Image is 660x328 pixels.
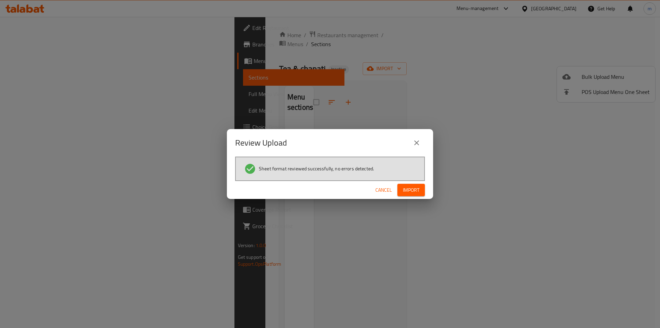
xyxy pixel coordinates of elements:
[259,165,374,172] span: Sheet format reviewed successfully, no errors detected.
[375,186,392,194] span: Cancel
[403,186,419,194] span: Import
[373,184,395,197] button: Cancel
[408,135,425,151] button: close
[397,184,425,197] button: Import
[235,137,287,148] h2: Review Upload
